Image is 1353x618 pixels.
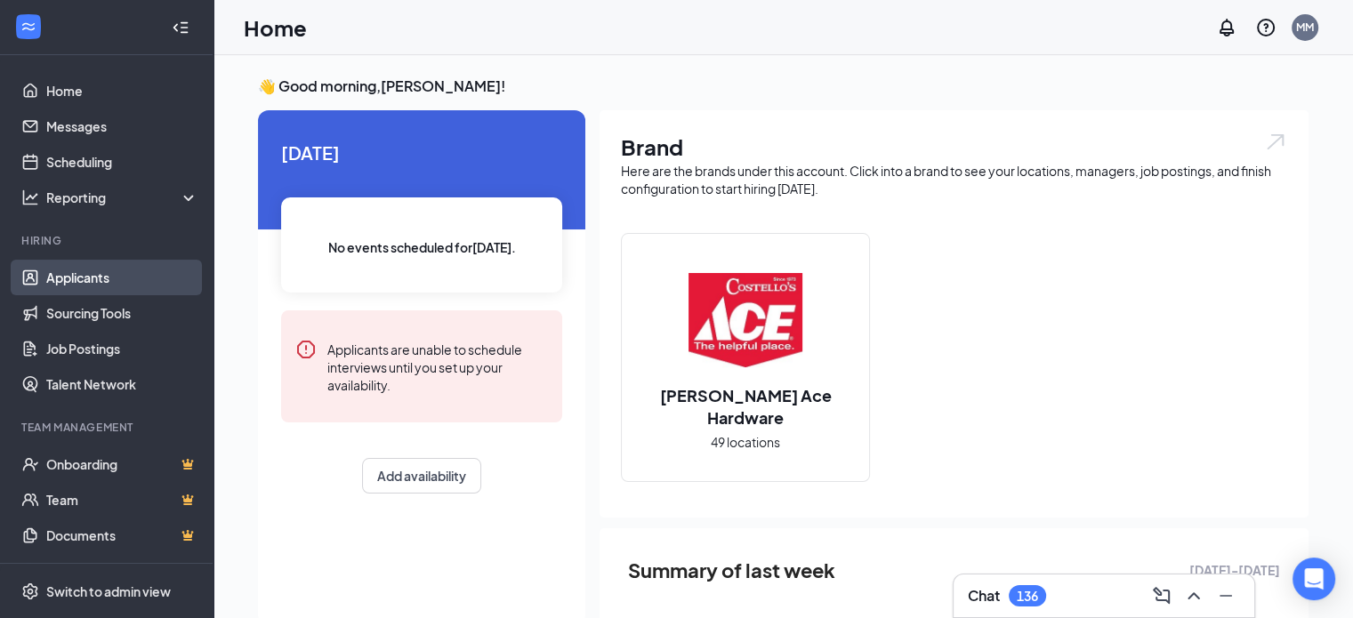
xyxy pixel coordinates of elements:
svg: Analysis [21,189,39,206]
svg: Error [295,339,317,360]
button: ChevronUp [1180,582,1208,610]
img: Costello's Ace Hardware [689,263,802,377]
span: Summary of last week [628,555,835,586]
div: Hiring [21,233,195,248]
div: Reporting [46,189,199,206]
a: Applicants [46,260,198,295]
svg: WorkstreamLogo [20,18,37,36]
button: Add availability [362,458,481,494]
h3: 👋 Good morning, [PERSON_NAME] ! [258,76,1309,96]
div: Applicants are unable to schedule interviews until you set up your availability. [327,339,548,394]
div: Switch to admin view [46,582,171,600]
a: Home [46,73,198,108]
div: Team Management [21,420,195,435]
a: Messages [46,108,198,144]
a: Scheduling [46,144,198,180]
a: Sourcing Tools [46,295,198,331]
button: Minimize [1212,582,1240,610]
span: [DATE] [281,139,562,166]
img: open.6027fd2a22e1237b5b06.svg [1264,132,1287,152]
span: 49 locations [711,432,780,452]
a: Talent Network [46,366,198,402]
svg: ComposeMessage [1151,585,1172,606]
svg: ChevronUp [1183,585,1204,606]
svg: Minimize [1215,585,1236,606]
a: Job Postings [46,331,198,366]
div: Open Intercom Messenger [1293,558,1335,600]
div: 136 [1017,589,1038,604]
button: ComposeMessage [1148,582,1176,610]
h2: [PERSON_NAME] Ace Hardware [622,384,869,429]
svg: Collapse [172,19,189,36]
div: Here are the brands under this account. Click into a brand to see your locations, managers, job p... [621,162,1287,197]
a: DocumentsCrown [46,518,198,553]
a: OnboardingCrown [46,446,198,482]
a: TeamCrown [46,482,198,518]
div: MM [1296,20,1314,35]
svg: Settings [21,582,39,600]
h3: Chat [968,586,1000,606]
svg: Notifications [1216,17,1237,38]
span: No events scheduled for [DATE] . [328,237,516,257]
h1: Brand [621,132,1287,162]
a: SurveysCrown [46,553,198,589]
svg: QuestionInfo [1255,17,1276,38]
h1: Home [244,12,307,43]
span: [DATE] - [DATE] [1189,560,1280,580]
